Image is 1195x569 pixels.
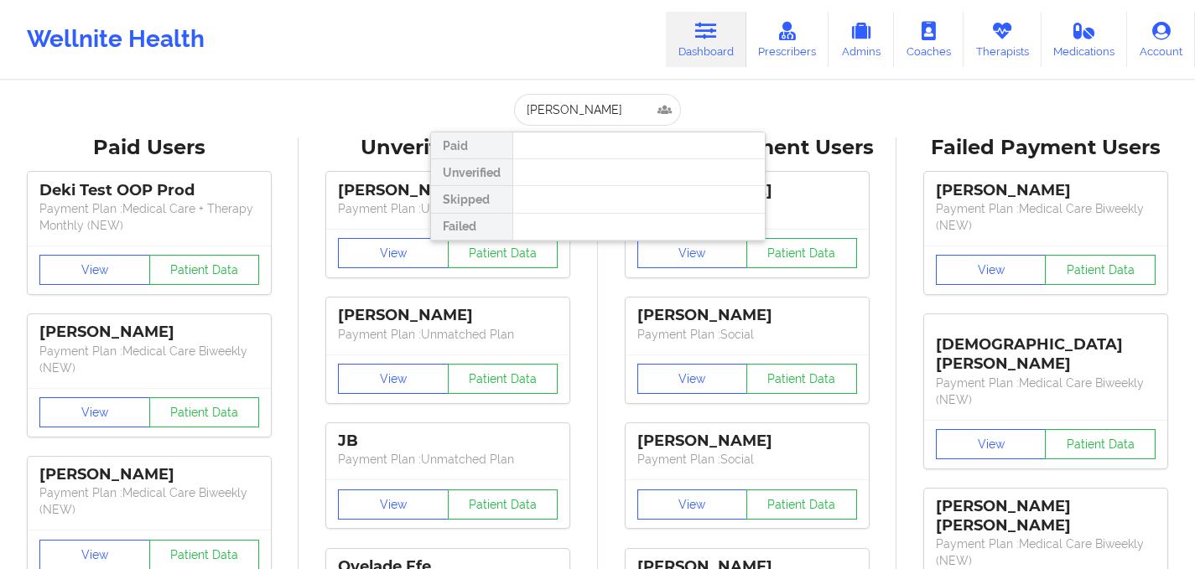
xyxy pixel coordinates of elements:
[746,364,857,394] button: Patient Data
[39,181,259,200] div: Deki Test OOP Prod
[936,255,1047,285] button: View
[936,497,1156,535] div: [PERSON_NAME] [PERSON_NAME]
[39,200,259,234] p: Payment Plan : Medical Care + Therapy Monthly (NEW)
[310,135,585,161] div: Unverified Users
[746,12,829,67] a: Prescribers
[448,238,559,268] button: Patient Data
[39,397,150,427] button: View
[666,12,746,67] a: Dashboard
[431,186,512,213] div: Skipped
[1042,12,1128,67] a: Medications
[637,364,748,394] button: View
[637,451,857,468] p: Payment Plan : Social
[746,489,857,520] button: Patient Data
[448,364,559,394] button: Patient Data
[39,255,150,285] button: View
[936,375,1156,408] p: Payment Plan : Medical Care Biweekly (NEW)
[829,12,894,67] a: Admins
[149,397,260,427] button: Patient Data
[338,238,449,268] button: View
[39,343,259,376] p: Payment Plan : Medical Care Biweekly (NEW)
[908,135,1183,161] div: Failed Payment Users
[338,432,558,451] div: JB
[448,489,559,520] button: Patient Data
[637,238,748,268] button: View
[338,364,449,394] button: View
[431,214,512,241] div: Failed
[746,238,857,268] button: Patient Data
[637,489,748,520] button: View
[894,12,964,67] a: Coaches
[431,159,512,186] div: Unverified
[338,306,558,325] div: [PERSON_NAME]
[936,181,1156,200] div: [PERSON_NAME]
[936,200,1156,234] p: Payment Plan : Medical Care Biweekly (NEW)
[39,484,259,518] p: Payment Plan : Medical Care Biweekly (NEW)
[39,323,259,342] div: [PERSON_NAME]
[431,132,512,159] div: Paid
[39,465,259,484] div: [PERSON_NAME]
[637,326,857,343] p: Payment Plan : Social
[338,200,558,217] p: Payment Plan : Unmatched Plan
[964,12,1042,67] a: Therapists
[1045,255,1156,285] button: Patient Data
[1127,12,1195,67] a: Account
[338,451,558,468] p: Payment Plan : Unmatched Plan
[936,429,1047,459] button: View
[936,535,1156,569] p: Payment Plan : Medical Care Biweekly (NEW)
[936,323,1156,374] div: [DEMOGRAPHIC_DATA][PERSON_NAME]
[1045,429,1156,459] button: Patient Data
[637,306,857,325] div: [PERSON_NAME]
[149,255,260,285] button: Patient Data
[338,326,558,343] p: Payment Plan : Unmatched Plan
[338,181,558,200] div: [PERSON_NAME]
[637,432,857,451] div: [PERSON_NAME]
[338,489,449,520] button: View
[12,135,287,161] div: Paid Users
